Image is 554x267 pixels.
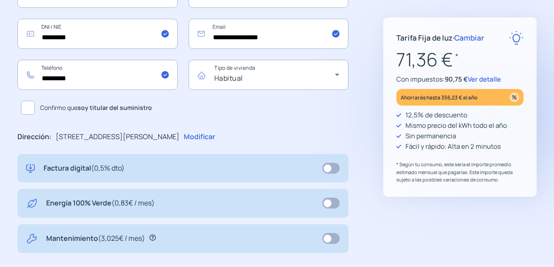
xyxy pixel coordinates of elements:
span: (3,025€ / mes) [98,233,145,243]
p: Mantenimiento [46,233,145,244]
img: tool.svg [26,233,37,244]
p: Modificar [184,131,215,143]
p: Sin permanencia [405,131,456,141]
span: Habitual [214,73,243,83]
span: 90,75 € [445,75,468,84]
img: percentage_icon.svg [510,92,519,102]
span: Cambiar [454,33,484,43]
b: soy titular del suministro [78,103,152,112]
span: (0,5% dto) [91,163,125,173]
p: 71,36 € [396,45,524,74]
p: 12,5% de descuento [405,110,467,120]
p: [STREET_ADDRESS][PERSON_NAME] [56,131,179,143]
p: Mismo precio del kWh todo el año [405,120,507,131]
p: Con impuestos: [396,74,524,85]
span: Confirmo que [40,103,152,113]
p: Factura digital [44,163,125,174]
p: Fácil y rápido: Alta en 2 minutos [405,141,501,152]
mat-label: Tipo de vivienda [214,65,255,72]
p: Energía 100% Verde [46,198,155,209]
p: * Según tu consumo, este sería el importe promedio estimado mensual que pagarías. Este importe qu... [396,161,524,184]
img: energy-green.svg [26,198,37,209]
span: (0,83€ / mes) [111,198,155,208]
p: Tarifa Fija de luz · [396,32,484,44]
p: Dirección: [17,131,51,143]
span: Ver detalle [468,75,501,84]
img: rate-E.svg [509,31,524,45]
p: Ahorrarás hasta 356,23 € al año [401,92,477,103]
img: digital-invoice.svg [26,163,35,174]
